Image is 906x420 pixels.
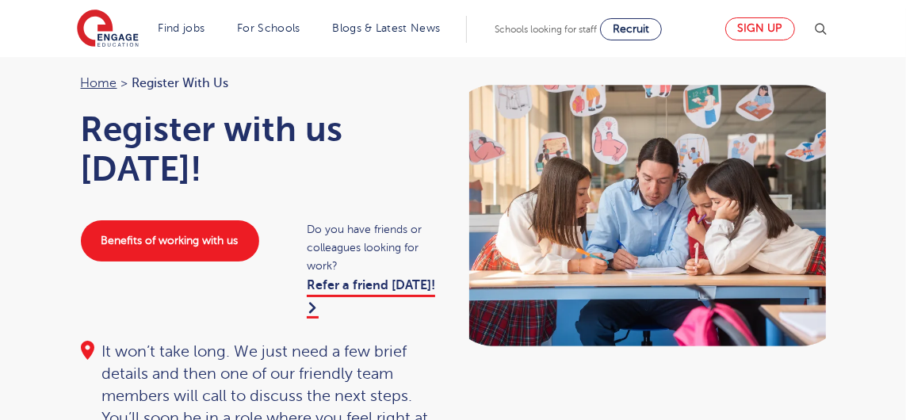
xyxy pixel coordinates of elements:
[81,109,438,189] h1: Register with us [DATE]!
[132,73,229,94] span: Register with us
[81,220,259,262] a: Benefits of working with us
[600,18,662,40] a: Recruit
[121,76,128,90] span: >
[307,278,435,318] a: Refer a friend [DATE]!
[495,24,597,35] span: Schools looking for staff
[307,220,437,275] span: Do you have friends or colleagues looking for work?
[159,22,205,34] a: Find jobs
[613,23,649,35] span: Recruit
[81,76,117,90] a: Home
[237,22,300,34] a: For Schools
[725,17,795,40] a: Sign up
[77,10,139,49] img: Engage Education
[81,73,438,94] nav: breadcrumb
[333,22,441,34] a: Blogs & Latest News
